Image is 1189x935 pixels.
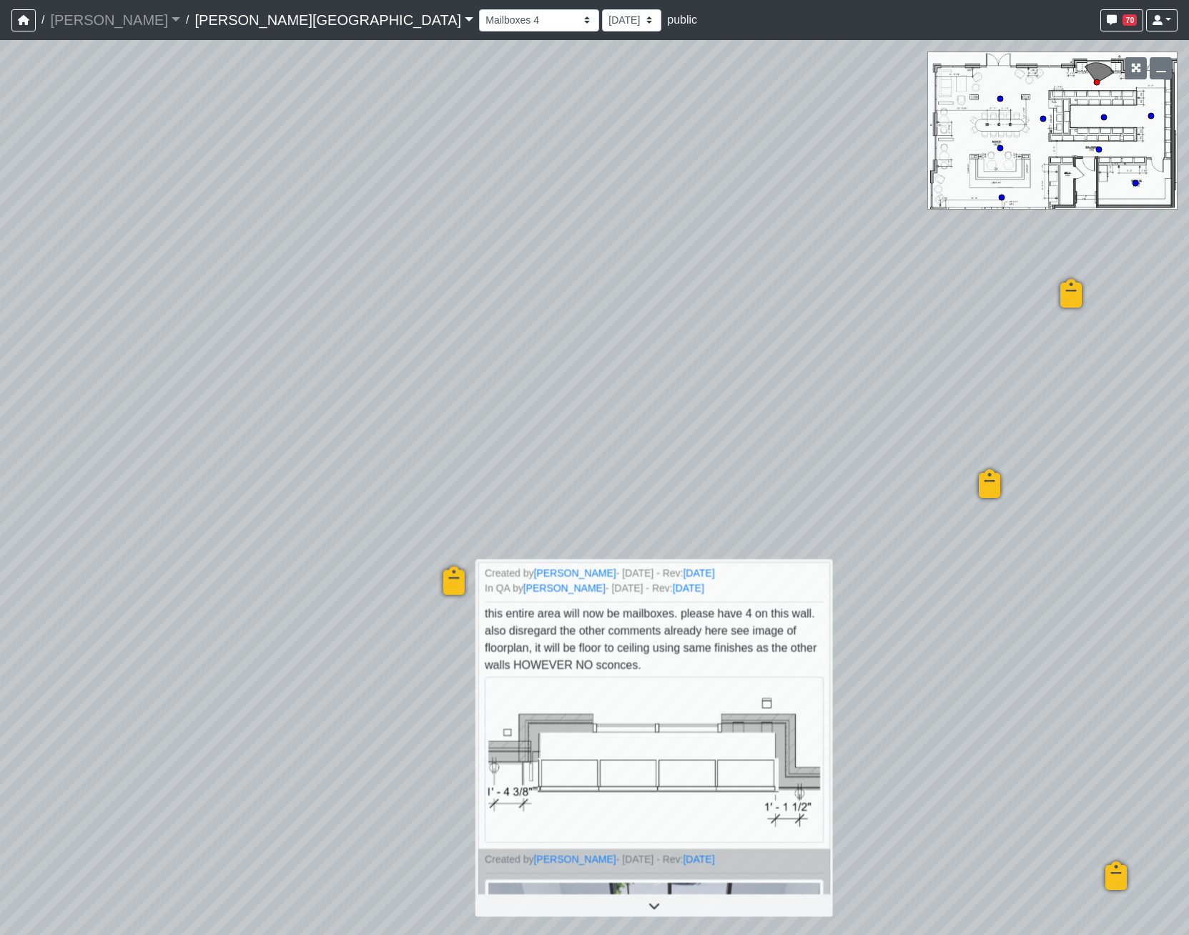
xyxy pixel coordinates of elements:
a: [DATE] [672,582,704,594]
small: Created by - [DATE] - Rev: [485,566,824,581]
span: / [180,6,194,34]
span: this entire area will now be mailboxes. please have 4 on this wall. also disregard the other comm... [485,607,824,763]
a: [PERSON_NAME] [50,6,180,34]
small: Created by - [DATE] - Rev: [485,852,824,867]
a: [DATE] [683,567,714,579]
a: [PERSON_NAME] [533,853,616,865]
span: public [667,14,697,26]
small: In QA by - [DATE] - Rev: [485,581,824,596]
iframe: Ybug feedback widget [11,906,95,935]
a: [PERSON_NAME] [523,582,605,594]
a: [PERSON_NAME][GEOGRAPHIC_DATA] [194,6,473,34]
img: j5vXkbq33rtWBcNxbvoTRp.png [485,677,824,843]
a: [DATE] [683,853,714,865]
span: 70 [1123,14,1137,26]
span: / [36,6,50,34]
a: [PERSON_NAME] [533,567,616,579]
button: 70 [1100,9,1143,31]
